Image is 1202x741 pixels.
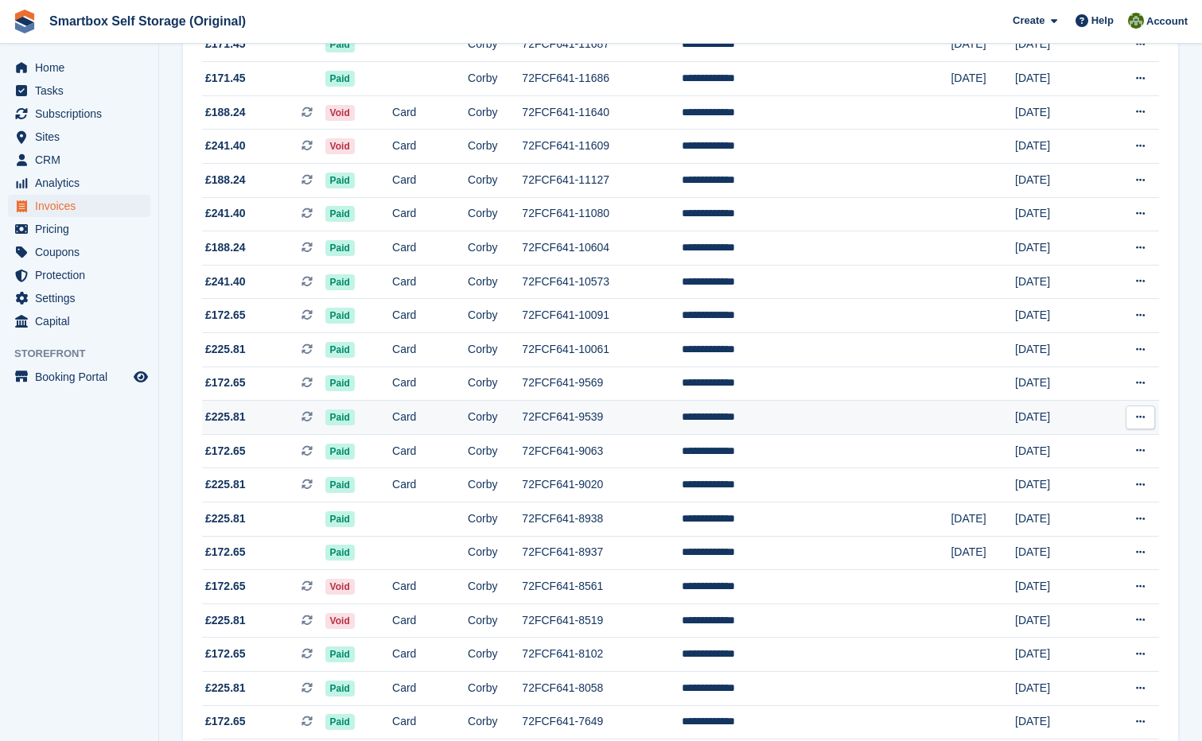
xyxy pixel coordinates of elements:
td: Card [392,367,468,401]
span: Paid [325,375,355,391]
td: 72FCF641-11080 [522,197,682,231]
span: £188.24 [205,239,246,256]
td: Corby [468,265,522,299]
span: £225.81 [205,680,246,696]
span: Coupons [35,241,130,263]
td: 72FCF641-11686 [522,62,682,96]
span: Paid [325,511,355,527]
td: Card [392,130,468,164]
td: [DATE] [1015,502,1098,537]
td: Corby [468,401,522,435]
span: £172.65 [205,646,246,662]
span: £188.24 [205,104,246,121]
span: £172.65 [205,713,246,730]
td: [DATE] [1015,536,1098,570]
span: Analytics [35,172,130,194]
a: menu [8,310,150,332]
span: Paid [325,714,355,730]
span: Void [325,105,355,121]
span: Account [1146,14,1188,29]
td: [DATE] [1015,671,1098,705]
td: [DATE] [1015,231,1098,266]
span: £225.81 [205,409,246,425]
span: Void [325,613,355,629]
span: Sites [35,126,130,148]
a: menu [8,366,150,388]
td: Corby [468,434,522,468]
a: menu [8,80,150,102]
td: Card [392,197,468,231]
td: 72FCF641-11127 [522,164,682,198]
td: [DATE] [1015,197,1098,231]
td: [DATE] [1015,333,1098,367]
span: Paid [325,206,355,222]
td: 72FCF641-11640 [522,95,682,130]
td: Card [392,164,468,198]
td: [DATE] [1015,434,1098,468]
span: CRM [35,149,130,171]
img: stora-icon-8386f47178a22dfd0bd8f6a31ec36ba5ce8667c1dd55bd0f319d3a0aa187defe.svg [13,10,37,33]
span: Paid [325,308,355,324]
span: £241.40 [205,274,246,290]
a: menu [8,172,150,194]
span: £172.65 [205,307,246,324]
td: Card [392,299,468,333]
a: Preview store [131,367,150,386]
td: Corby [468,130,522,164]
td: Corby [468,468,522,502]
td: [DATE] [951,502,1015,537]
td: Corby [468,603,522,638]
span: Paid [325,71,355,87]
span: Invoices [35,195,130,217]
td: Card [392,603,468,638]
span: £225.81 [205,510,246,527]
span: £171.45 [205,36,246,52]
td: Corby [468,28,522,62]
span: £188.24 [205,172,246,188]
span: Paid [325,274,355,290]
span: Paid [325,342,355,358]
td: [DATE] [1015,705,1098,739]
td: Corby [468,95,522,130]
td: 72FCF641-9020 [522,468,682,502]
td: Corby [468,164,522,198]
td: [DATE] [1015,265,1098,299]
td: 72FCF641-11609 [522,130,682,164]
td: [DATE] [1015,570,1098,604]
td: [DATE] [951,536,1015,570]
span: £225.81 [205,476,246,493]
td: Corby [468,638,522,672]
td: Card [392,434,468,468]
span: £225.81 [205,341,246,358]
span: Protection [35,264,130,286]
td: Card [392,468,468,502]
span: Paid [325,646,355,662]
td: 72FCF641-10604 [522,231,682,266]
span: £225.81 [205,612,246,629]
td: [DATE] [951,62,1015,96]
span: Paid [325,681,355,696]
td: 72FCF641-8058 [522,671,682,705]
td: Card [392,705,468,739]
td: 72FCF641-8937 [522,536,682,570]
a: menu [8,149,150,171]
td: [DATE] [1015,95,1098,130]
span: Paid [325,37,355,52]
span: Settings [35,287,130,309]
td: 72FCF641-11687 [522,28,682,62]
td: [DATE] [1015,299,1098,333]
td: 72FCF641-9063 [522,434,682,468]
td: [DATE] [1015,367,1098,401]
td: 72FCF641-8938 [522,502,682,537]
a: menu [8,56,150,79]
td: Corby [468,333,522,367]
td: 72FCF641-10573 [522,265,682,299]
td: 72FCF641-10091 [522,299,682,333]
td: Card [392,333,468,367]
span: £171.45 [205,70,246,87]
td: 72FCF641-7649 [522,705,682,739]
td: Corby [468,299,522,333]
td: [DATE] [1015,603,1098,638]
span: Void [325,138,355,154]
span: Paid [325,545,355,561]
